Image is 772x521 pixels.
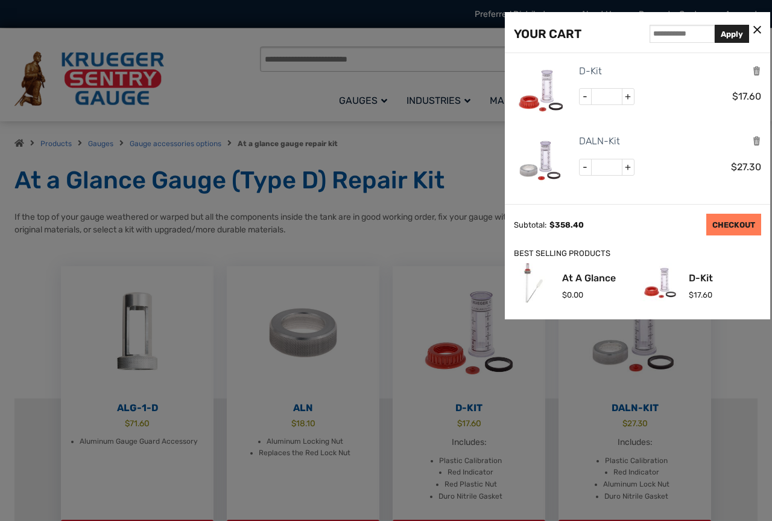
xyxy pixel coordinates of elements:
img: D-Kit [514,63,568,118]
span: $ [731,161,737,173]
span: + [622,89,634,104]
button: Apply [715,25,749,43]
a: Remove this item [752,65,761,77]
span: - [580,89,592,104]
span: - [580,159,592,175]
a: D-Kit [579,63,602,79]
a: D-Kit [689,273,713,283]
span: $ [732,91,738,102]
div: YOUR CART [514,24,581,43]
a: CHECKOUT [706,214,761,235]
span: $ [689,290,694,299]
span: $ [562,290,567,299]
span: 17.60 [732,91,761,102]
span: 17.60 [689,290,712,299]
img: At A Glance [514,263,553,302]
span: 358.40 [549,220,584,229]
a: At A Glance [562,273,616,283]
a: Remove this item [752,135,761,147]
span: + [622,159,634,175]
span: 27.30 [731,161,761,173]
a: DALN-Kit [579,133,620,149]
span: 0.00 [562,290,583,299]
img: D-Kit [641,263,680,302]
div: BEST SELLING PRODUCTS [514,248,761,260]
div: Subtotal: [514,220,546,229]
img: DALN-Kit [514,133,568,188]
span: $ [549,220,555,229]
